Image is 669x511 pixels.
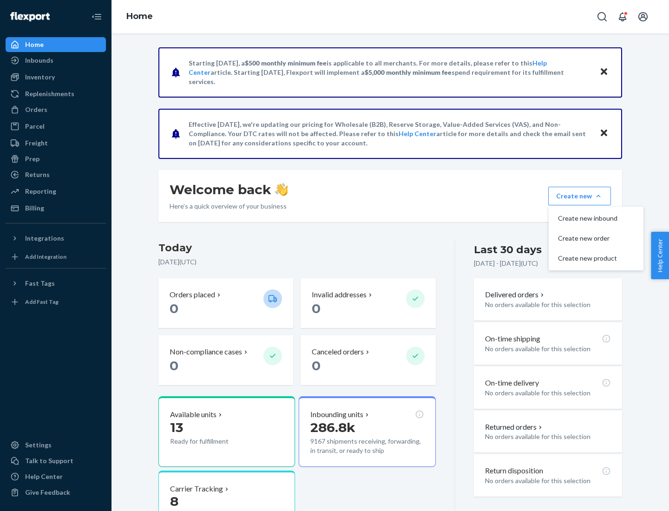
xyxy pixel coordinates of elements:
[613,7,632,26] button: Open notifications
[25,138,48,148] div: Freight
[598,66,610,79] button: Close
[158,241,436,255] h3: Today
[245,59,327,67] span: $500 monthly minimum fee
[6,201,106,216] a: Billing
[548,187,611,205] button: Create newCreate new inboundCreate new orderCreate new product
[485,388,611,398] p: No orders available for this selection
[310,437,424,455] p: 9167 shipments receiving, forwarding, in transit, or ready to ship
[6,231,106,246] button: Integrations
[158,278,293,328] button: Orders placed 0
[25,234,64,243] div: Integrations
[189,59,590,86] p: Starting [DATE], a is applicable to all merchants. For more details, please refer to this article...
[551,229,642,249] button: Create new order
[551,209,642,229] button: Create new inbound
[158,257,436,267] p: [DATE] ( UTC )
[485,465,543,476] p: Return disposition
[312,347,364,357] p: Canceled orders
[25,472,63,481] div: Help Center
[25,170,50,179] div: Returns
[485,432,611,441] p: No orders available for this selection
[170,484,223,494] p: Carrier Tracking
[301,335,435,385] button: Canceled orders 0
[189,120,590,148] p: Effective [DATE], we're updating our pricing for Wholesale (B2B), Reserve Storage, Value-Added Se...
[312,289,367,300] p: Invalid addresses
[6,184,106,199] a: Reporting
[25,105,47,114] div: Orders
[485,344,611,354] p: No orders available for this selection
[6,469,106,484] a: Help Center
[25,279,55,288] div: Fast Tags
[126,11,153,21] a: Home
[170,347,242,357] p: Non-compliance cases
[310,409,363,420] p: Inbounding units
[558,235,617,242] span: Create new order
[119,3,160,30] ol: breadcrumbs
[25,488,70,497] div: Give Feedback
[170,202,288,211] p: Here’s a quick overview of your business
[6,453,106,468] a: Talk to Support
[10,12,50,21] img: Flexport logo
[170,419,183,435] span: 13
[598,127,610,140] button: Close
[6,102,106,117] a: Orders
[170,409,216,420] p: Available units
[25,122,45,131] div: Parcel
[474,259,538,268] p: [DATE] - [DATE] ( UTC )
[634,7,652,26] button: Open account menu
[558,215,617,222] span: Create new inbound
[25,440,52,450] div: Settings
[6,119,106,134] a: Parcel
[87,7,106,26] button: Close Navigation
[399,130,436,138] a: Help Center
[6,485,106,500] button: Give Feedback
[310,419,355,435] span: 286.8k
[485,300,611,309] p: No orders available for this selection
[485,289,546,300] button: Delivered orders
[170,437,256,446] p: Ready for fulfillment
[25,154,39,164] div: Prep
[25,89,74,98] div: Replenishments
[6,70,106,85] a: Inventory
[485,476,611,485] p: No orders available for this selection
[25,40,44,49] div: Home
[25,203,44,213] div: Billing
[25,456,73,465] div: Talk to Support
[593,7,611,26] button: Open Search Box
[170,301,178,316] span: 0
[6,37,106,52] a: Home
[6,151,106,166] a: Prep
[6,276,106,291] button: Fast Tags
[6,86,106,101] a: Replenishments
[485,334,540,344] p: On-time shipping
[312,301,321,316] span: 0
[6,249,106,264] a: Add Integration
[551,249,642,269] button: Create new product
[6,167,106,182] a: Returns
[158,396,295,467] button: Available units13Ready for fulfillment
[25,298,59,306] div: Add Fast Tag
[474,242,542,257] div: Last 30 days
[312,358,321,373] span: 0
[365,68,452,76] span: $5,000 monthly minimum fee
[170,289,215,300] p: Orders placed
[6,136,106,151] a: Freight
[25,56,53,65] div: Inbounds
[651,232,669,279] button: Help Center
[6,295,106,309] a: Add Fast Tag
[301,278,435,328] button: Invalid addresses 0
[25,187,56,196] div: Reporting
[170,181,288,198] h1: Welcome back
[485,378,539,388] p: On-time delivery
[158,335,293,385] button: Non-compliance cases 0
[275,183,288,196] img: hand-wave emoji
[299,396,435,467] button: Inbounding units286.8k9167 shipments receiving, forwarding, in transit, or ready to ship
[25,253,66,261] div: Add Integration
[6,53,106,68] a: Inbounds
[558,255,617,262] span: Create new product
[170,358,178,373] span: 0
[485,422,544,432] button: Returned orders
[25,72,55,82] div: Inventory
